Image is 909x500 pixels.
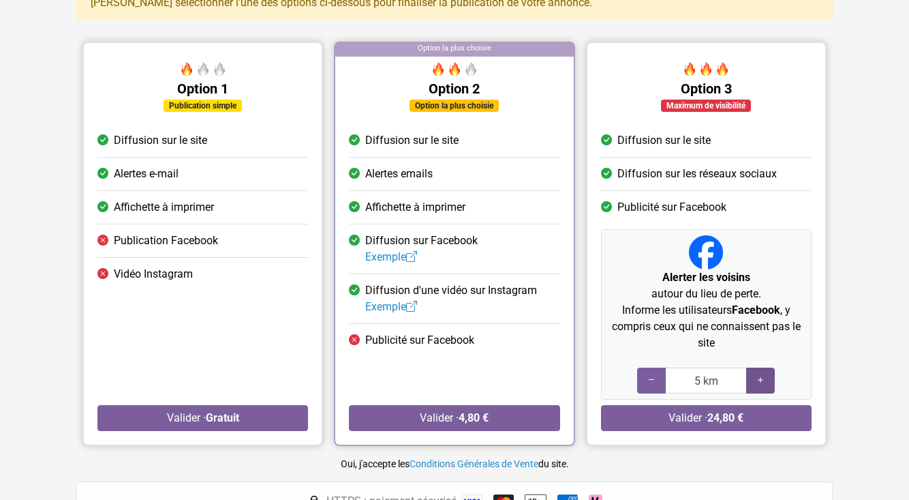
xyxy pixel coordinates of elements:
[349,80,559,97] h5: Option 2
[601,405,812,431] button: Valider ·24,80 €
[365,233,478,265] span: Diffusion sur Facebook
[689,235,723,269] img: Facebook
[365,132,459,149] span: Diffusion sur le site
[459,411,489,424] strong: 4,80 €
[707,411,743,424] strong: 24,80 €
[617,132,711,149] span: Diffusion sur le site
[607,269,805,302] p: autour du lieu de perte.
[365,282,537,315] span: Diffusion d'une vidéo sur Instagram
[617,166,777,182] span: Diffusion sur les réseaux sociaux
[97,405,308,431] button: Valider ·Gratuit
[601,80,812,97] h5: Option 3
[114,166,179,182] span: Alertes e-mail
[732,304,780,317] strong: Facebook
[365,166,433,182] span: Alertes emails
[341,458,569,469] small: Oui, j'accepte les du site.
[164,100,242,112] div: Publication simple
[349,405,559,431] button: Valider ·4,80 €
[365,300,417,313] a: Exemple
[662,271,750,284] strong: Alerter les voisins
[365,250,417,263] a: Exemple
[410,100,499,112] div: Option la plus choisie
[365,199,465,216] span: Affichette à imprimer
[206,411,239,424] strong: Gratuit
[114,132,207,149] span: Diffusion sur le site
[617,199,726,216] span: Publicité sur Facebook
[661,100,751,112] div: Maximum de visibilité
[607,302,805,351] p: Informe les utilisateurs , y compris ceux qui ne connaissent pas le site
[365,332,474,349] span: Publicité sur Facebook
[114,266,193,282] span: Vidéo Instagram
[114,199,214,216] span: Affichette à imprimer
[410,458,538,469] a: Conditions Générales de Vente
[114,233,218,249] span: Publication Facebook
[335,43,573,57] div: Option la plus choisie
[97,80,308,97] h5: Option 1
